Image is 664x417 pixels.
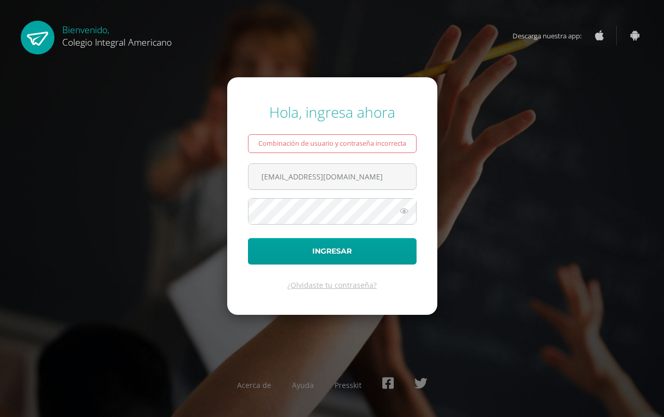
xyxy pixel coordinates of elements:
button: Ingresar [248,238,417,265]
a: Acerca de [237,380,271,390]
div: Bienvenido, [62,21,172,48]
a: Presskit [335,380,362,390]
div: Combinación de usuario y contraseña incorrecta [248,134,417,153]
a: ¿Olvidaste tu contraseña? [287,280,377,290]
a: Ayuda [292,380,314,390]
span: Colegio Integral Americano [62,36,172,48]
input: Correo electrónico o usuario [248,164,416,189]
span: Descarga nuestra app: [513,26,592,46]
div: Hola, ingresa ahora [248,102,417,122]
